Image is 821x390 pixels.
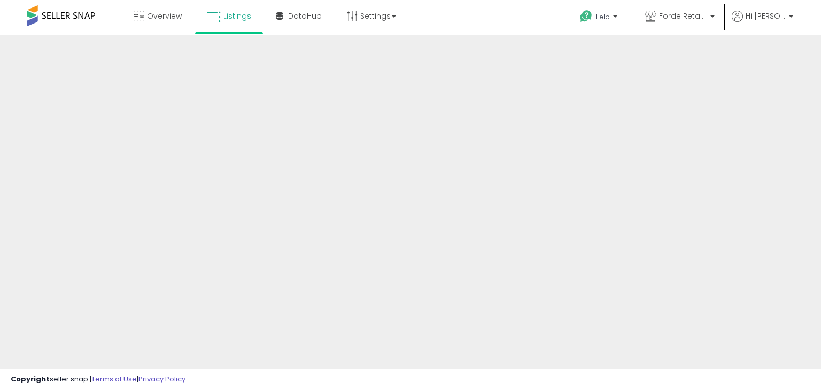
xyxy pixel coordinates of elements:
span: Listings [223,11,251,21]
span: DataHub [288,11,322,21]
div: seller snap | | [11,375,185,385]
span: Forde Retail - DE [659,11,707,21]
a: Privacy Policy [138,374,185,384]
span: Overview [147,11,182,21]
a: Hi [PERSON_NAME] [732,11,793,35]
span: Help [595,12,610,21]
i: Get Help [579,10,593,23]
a: Terms of Use [91,374,137,384]
strong: Copyright [11,374,50,384]
a: Help [571,2,628,35]
span: Hi [PERSON_NAME] [746,11,786,21]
